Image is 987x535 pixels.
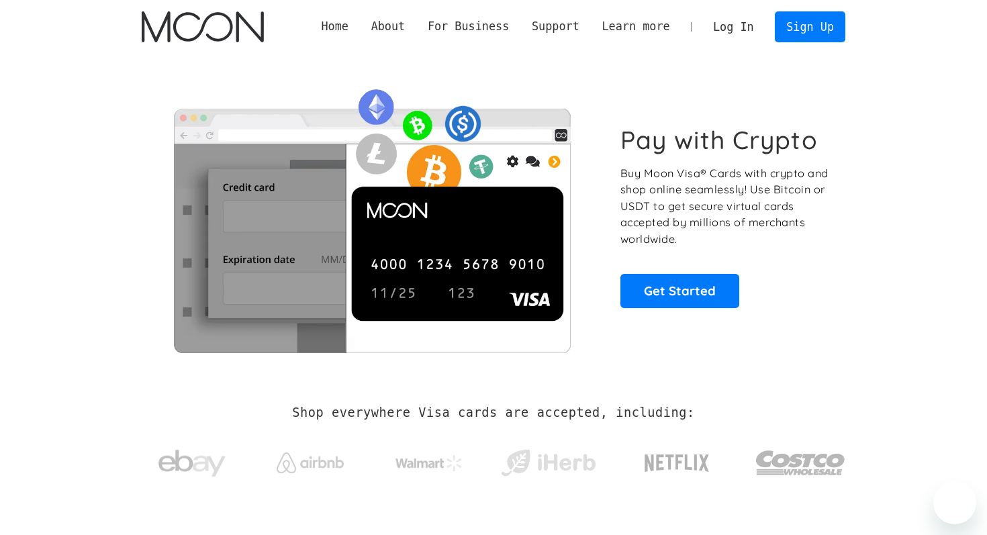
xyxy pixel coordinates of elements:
div: Support [520,18,590,35]
a: Costco [755,424,845,495]
img: Moon Logo [142,11,263,42]
a: Get Started [620,274,739,307]
div: About [371,18,406,35]
h2: Shop everywhere Visa cards are accepted, including: [292,405,694,420]
a: home [142,11,263,42]
iframe: Bouton de lancement de la fenêtre de messagerie [933,481,976,524]
img: Moon Cards let you spend your crypto anywhere Visa is accepted. [142,80,602,352]
div: About [360,18,416,35]
a: Log In [702,12,765,42]
img: Walmart [395,455,463,471]
a: ebay [142,429,242,491]
img: ebay [158,442,226,485]
a: Home [310,18,360,35]
a: Sign Up [775,11,845,42]
p: Buy Moon Visa® Cards with crypto and shop online seamlessly! Use Bitcoin or USDT to get secure vi... [620,165,831,248]
div: Learn more [602,18,669,35]
a: Netflix [617,433,737,487]
a: Airbnb [261,439,361,480]
img: Netflix [643,446,710,480]
div: For Business [416,18,520,35]
div: Support [532,18,579,35]
a: Walmart [379,442,479,478]
img: Airbnb [277,452,344,473]
h1: Pay with Crypto [620,125,818,155]
div: Learn more [591,18,681,35]
a: iHerb [498,432,598,487]
div: For Business [428,18,509,35]
img: Costco [755,438,845,488]
img: iHerb [498,446,598,481]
